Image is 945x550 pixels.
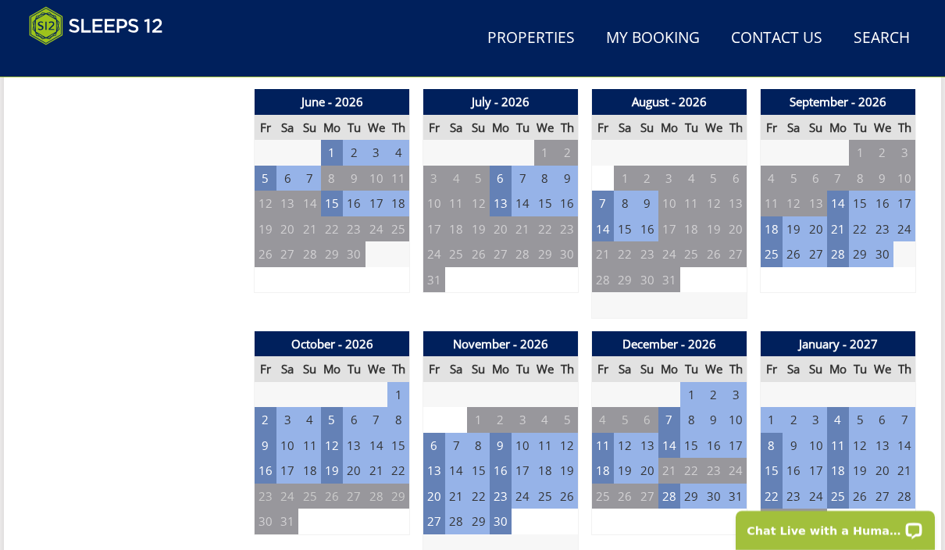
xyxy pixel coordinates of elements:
td: 9 [490,433,512,459]
td: 15 [680,433,702,459]
td: 19 [255,216,276,242]
td: 15 [321,191,343,216]
td: 23 [636,241,658,267]
td: 2 [343,140,365,166]
td: 10 [893,166,915,191]
td: 25 [592,484,614,509]
td: 19 [849,458,871,484]
td: 21 [658,458,680,484]
th: Th [556,115,578,141]
th: We [366,115,387,141]
td: 25 [534,484,556,509]
td: 1 [387,382,409,408]
th: Mo [490,356,512,382]
td: 2 [872,140,893,166]
td: 17 [423,216,445,242]
td: 3 [658,166,680,191]
td: 22 [614,241,636,267]
th: July - 2026 [423,89,579,115]
td: 17 [658,216,680,242]
td: 7 [445,433,467,459]
td: 20 [725,216,747,242]
td: 25 [445,241,467,267]
td: 23 [872,216,893,242]
th: Sa [783,115,804,141]
td: 12 [255,191,276,216]
td: 26 [556,484,578,509]
td: 5 [783,166,804,191]
td: 24 [725,458,747,484]
th: Tu [849,115,871,141]
th: January - 2027 [761,331,916,357]
td: 10 [725,407,747,433]
td: 7 [827,166,849,191]
td: 6 [725,166,747,191]
iframe: Customer reviews powered by Trustpilot [21,55,185,68]
th: Fr [592,115,614,141]
td: 5 [703,166,725,191]
td: 28 [658,484,680,509]
td: 6 [872,407,893,433]
th: We [366,356,387,382]
th: Fr [423,356,445,382]
th: June - 2026 [255,89,410,115]
th: Tu [343,115,365,141]
td: 12 [321,433,343,459]
td: 26 [783,241,804,267]
td: 19 [556,458,578,484]
iframe: LiveChat chat widget [726,501,945,550]
td: 4 [445,166,467,191]
td: 21 [893,458,915,484]
a: Search [847,21,916,56]
td: 8 [680,407,702,433]
img: Sleeps 12 [29,6,163,45]
td: 24 [276,484,298,509]
td: 10 [276,433,298,459]
td: 30 [636,267,658,293]
td: 9 [556,166,578,191]
td: 2 [556,140,578,166]
th: Tu [680,115,702,141]
td: 6 [804,166,826,191]
td: 27 [490,241,512,267]
th: November - 2026 [423,331,579,357]
td: 11 [680,191,702,216]
td: 26 [467,241,489,267]
td: 14 [893,433,915,459]
th: Mo [658,115,680,141]
td: 7 [592,191,614,216]
th: September - 2026 [761,89,916,115]
td: 8 [321,166,343,191]
td: 20 [490,216,512,242]
td: 9 [636,191,658,216]
a: Properties [481,21,581,56]
th: August - 2026 [592,89,747,115]
button: Open LiveChat chat widget [180,20,198,39]
td: 18 [827,458,849,484]
td: 13 [423,458,445,484]
td: 2 [783,407,804,433]
td: 17 [725,433,747,459]
td: 1 [534,140,556,166]
th: We [534,356,556,382]
td: 16 [490,458,512,484]
a: Contact Us [725,21,829,56]
td: 1 [321,140,343,166]
td: 4 [761,166,783,191]
th: We [703,356,725,382]
td: 20 [343,458,365,484]
th: Th [387,356,409,382]
td: 26 [321,484,343,509]
td: 4 [680,166,702,191]
th: Sa [276,356,298,382]
td: 22 [387,458,409,484]
td: 20 [423,484,445,509]
th: December - 2026 [592,331,747,357]
td: 13 [343,433,365,459]
td: 19 [614,458,636,484]
td: 8 [849,166,871,191]
th: Th [387,115,409,141]
td: 17 [366,191,387,216]
td: 17 [893,191,915,216]
td: 14 [366,433,387,459]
